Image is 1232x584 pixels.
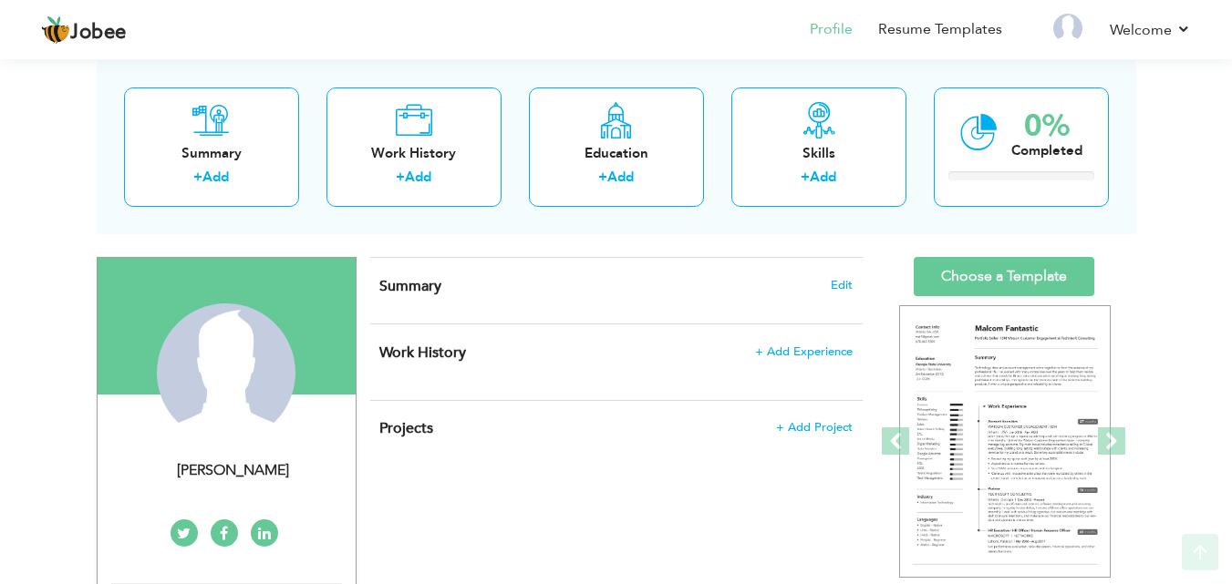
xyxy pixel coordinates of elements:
a: Resume Templates [878,19,1002,40]
h4: This helps to show the companies you have worked for. [379,343,852,362]
a: Add [810,168,836,186]
a: Choose a Template [914,257,1094,296]
a: Add [202,168,229,186]
span: Summary [379,276,441,296]
span: + Add Project [776,421,853,434]
a: Add [405,168,431,186]
a: Jobee [41,15,127,45]
label: + [598,168,607,187]
div: Completed [1011,141,1082,160]
span: + Add Experience [755,345,853,358]
div: 0% [1011,111,1082,141]
span: Edit [831,279,853,292]
img: jobee.io [41,15,70,45]
img: Muhammad Rizwan [157,303,295,442]
a: Add [607,168,634,186]
div: Summary [139,144,285,163]
img: Profile Img [1053,14,1082,43]
span: Work History [379,343,466,363]
a: Profile [810,19,853,40]
a: Welcome [1110,19,1191,41]
label: + [396,168,405,187]
label: + [193,168,202,187]
h4: This helps to highlight the project, tools and skills you have worked on. [379,419,852,437]
label: + [801,168,810,187]
span: Jobee [70,23,127,43]
div: Skills [746,144,892,163]
span: Projects [379,418,433,438]
div: Work History [341,144,487,163]
div: [PERSON_NAME] [111,460,356,481]
h4: Adding a summary is a quick and easy way to highlight your experience and interests. [379,277,852,295]
div: Education [544,144,689,163]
